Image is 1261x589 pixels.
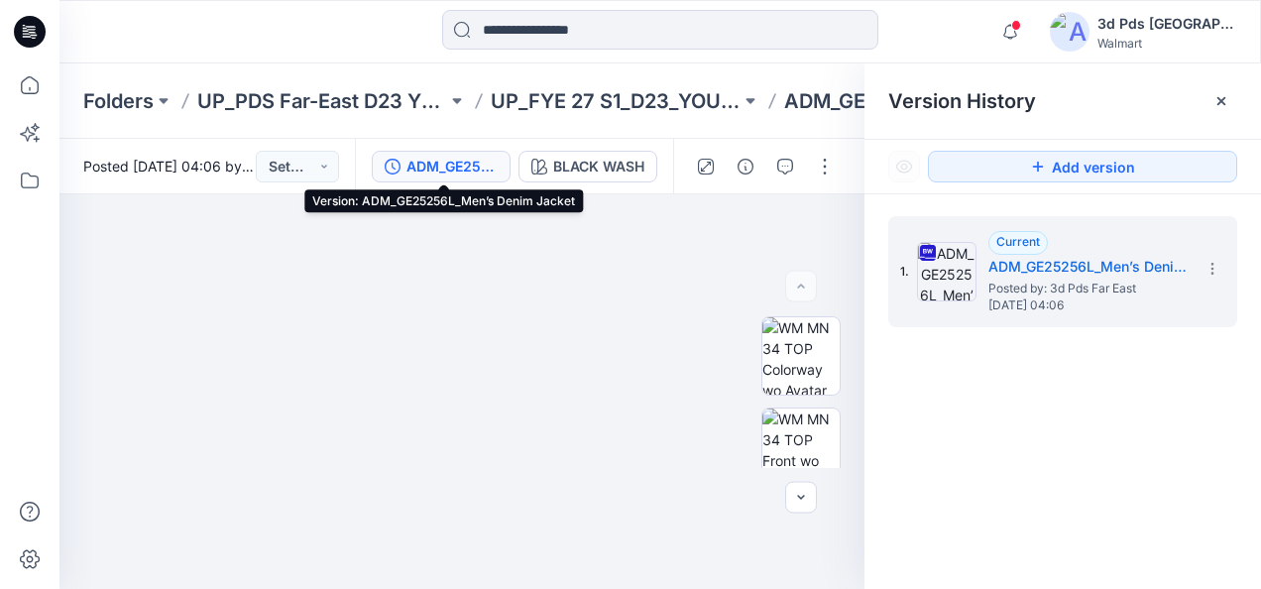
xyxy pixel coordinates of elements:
[762,317,840,395] img: WM MN 34 TOP Colorway wo Avatar
[762,409,840,486] img: WM MN 34 TOP Front wo Avatar
[730,151,761,182] button: Details
[1213,93,1229,109] button: Close
[988,255,1187,279] h5: ADM_GE25256L_Men’s Denim Jacket
[83,156,256,177] span: Posted [DATE] 04:06 by
[553,156,644,177] div: BLACK WASH
[1050,12,1089,52] img: avatar
[518,151,657,182] button: BLACK WASH
[1097,36,1236,51] div: Walmart
[197,87,447,115] a: UP_PDS Far-East D23 YM's Tops
[491,87,741,115] a: UP_FYE 27 S1_D23_YOUNG MEN’S TOP PDS/[GEOGRAPHIC_DATA]
[888,89,1036,113] span: Version History
[988,298,1187,312] span: [DATE] 04:06
[900,263,909,281] span: 1.
[888,151,920,182] button: Show Hidden Versions
[83,87,154,115] a: Folders
[917,242,976,301] img: ADM_GE25256L_Men’s Denim Jacket
[1097,12,1236,36] div: 3d Pds [GEOGRAPHIC_DATA]
[784,87,1034,115] p: ADM_GE25256L_Men’s Denim Jacket
[988,279,1187,298] span: Posted by: 3d Pds Far East
[996,234,1040,249] span: Current
[372,151,511,182] button: ADM_GE25256L_Men’s Denim Jacket
[928,151,1237,182] button: Add version
[406,156,498,177] div: ADM_GE25256L_Men’s Denim Jacket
